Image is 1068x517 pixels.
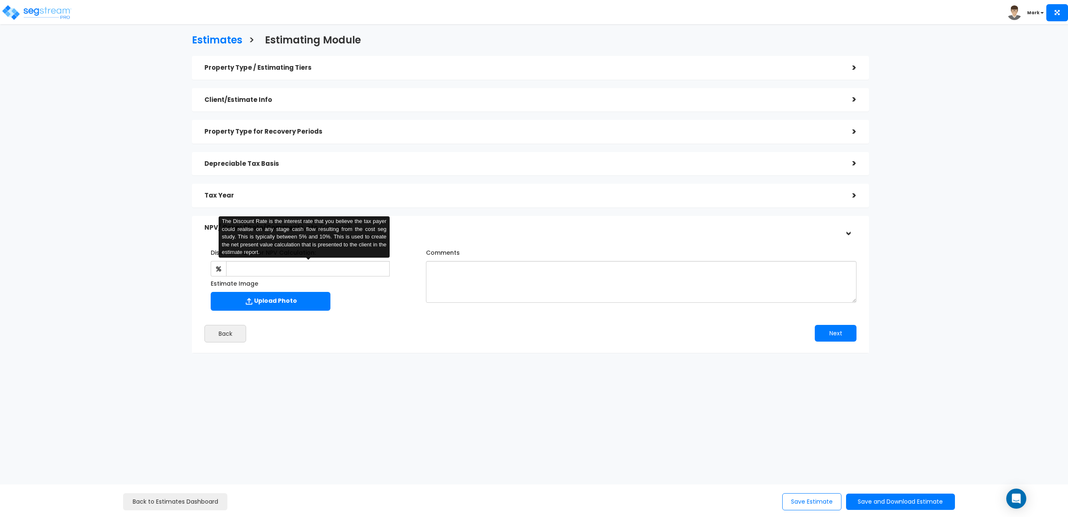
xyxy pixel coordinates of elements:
[204,64,840,71] h5: Property Type / Estimating Tiers
[782,493,841,510] button: Save Estimate
[204,192,840,199] h5: Tax Year
[840,157,856,170] div: >
[219,216,390,258] div: The Discount Rate is the interest rate that you believe the tax payer could realise on any stage ...
[204,160,840,167] h5: Depreciable Tax Basis
[840,125,856,138] div: >
[840,93,856,106] div: >
[265,35,361,48] h3: Estimating Module
[186,26,242,52] a: Estimates
[211,246,316,257] label: Discount Rate for NPV Calculation:
[244,296,254,307] img: Upload Icon
[192,35,242,48] h3: Estimates
[840,61,856,74] div: >
[426,246,460,257] label: Comments
[841,219,854,236] div: >
[249,35,254,48] h3: >
[123,493,227,510] a: Back to Estimates Dashboard
[204,224,840,231] h5: NPV/ Cover Photo/Comments, etc.
[1,4,72,21] img: logo_pro_r.png
[204,128,840,135] h5: Property Type for Recovery Periods
[204,96,840,104] h5: Client/Estimate Info
[211,292,330,311] label: Upload Photo
[846,494,955,510] button: Save and Download Estimate
[1007,5,1022,20] img: avatar.png
[259,26,361,52] a: Estimating Module
[1006,489,1026,509] div: Open Intercom Messenger
[204,325,246,342] button: Back
[211,276,258,288] label: Estimate Image
[1027,10,1040,16] b: Mark
[815,325,856,342] button: Next
[840,189,856,202] div: >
